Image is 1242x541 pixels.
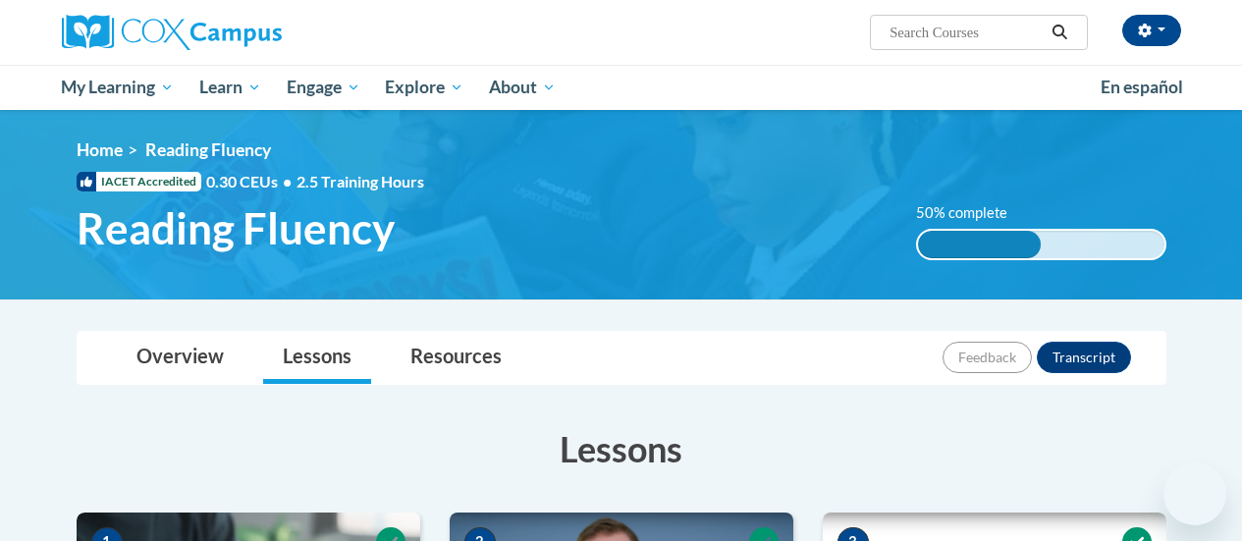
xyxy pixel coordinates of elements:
div: 50% complete [918,231,1042,258]
a: Cox Campus [62,15,415,50]
button: Search [1045,21,1074,44]
a: Overview [117,332,243,384]
span: My Learning [61,76,174,99]
span: Reading Fluency [145,139,271,160]
a: Resources [391,332,521,384]
button: Transcript [1037,342,1131,373]
input: Search Courses [888,21,1045,44]
a: Lessons [263,332,371,384]
span: • [283,172,292,190]
span: Learn [199,76,261,99]
iframe: Button to launch messaging window [1163,462,1226,525]
div: Main menu [47,65,1196,110]
span: 2.5 Training Hours [297,172,424,190]
span: 0.30 CEUs [206,171,297,192]
a: My Learning [49,65,188,110]
label: 50% complete [916,202,1029,224]
a: En español [1088,67,1196,108]
button: Account Settings [1122,15,1181,46]
a: Engage [274,65,373,110]
span: Reading Fluency [77,202,395,254]
span: Explore [385,76,463,99]
a: Learn [187,65,274,110]
a: Home [77,139,123,160]
button: Feedback [943,342,1032,373]
h3: Lessons [77,424,1166,473]
img: Cox Campus [62,15,282,50]
span: About [489,76,556,99]
a: About [476,65,568,110]
span: En español [1101,77,1183,97]
a: Explore [372,65,476,110]
span: IACET Accredited [77,172,201,191]
span: Engage [287,76,360,99]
